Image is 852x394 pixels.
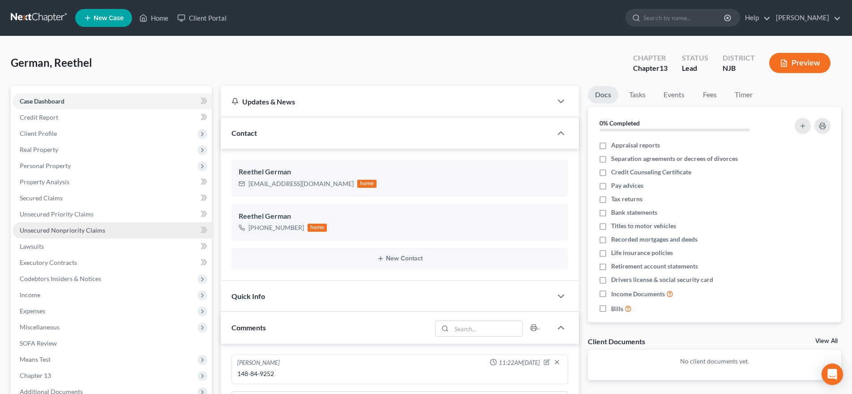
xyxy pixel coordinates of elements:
div: [PERSON_NAME] [237,359,280,368]
div: Client Documents [588,337,645,346]
div: home [308,224,327,232]
a: View All [815,338,838,344]
span: 11:22AM[DATE] [499,359,540,367]
div: Lead [682,63,708,74]
span: Personal Property [20,162,71,169]
span: Bills [611,304,623,313]
div: Status [682,53,708,63]
span: Miscellaneous [20,323,60,331]
div: 148-84-9252 [237,369,562,378]
span: Tax returns [611,195,642,203]
a: Credit Report [13,109,212,126]
p: No client documents yet. [595,357,834,366]
a: Help [741,10,771,26]
div: Reethel German [239,211,561,222]
a: [PERSON_NAME] [771,10,841,26]
div: home [357,180,377,188]
a: Secured Claims [13,190,212,206]
span: Income [20,291,40,299]
a: Unsecured Nonpriority Claims [13,222,212,238]
span: Real Property [20,146,58,153]
a: Fees [695,86,724,104]
a: Case Dashboard [13,93,212,109]
button: Preview [769,53,831,73]
button: New Contact [239,255,561,262]
span: Case Dashboard [20,97,64,105]
div: Reethel German [239,167,561,178]
span: Quick Info [231,292,265,300]
span: Contact [231,129,257,137]
a: Lawsuits [13,238,212,255]
span: Credit Counseling Certificate [611,168,691,177]
input: Search... [452,321,523,336]
a: Client Portal [173,10,231,26]
input: Search by name... [643,9,725,26]
a: Tasks [622,86,653,104]
a: Unsecured Priority Claims [13,206,212,222]
span: New Case [94,15,124,22]
span: Bank statements [611,208,657,217]
div: [PHONE_NUMBER] [248,223,304,232]
span: Drivers license & social security card [611,275,713,284]
a: Docs [588,86,618,104]
span: Appraisal reports [611,141,660,150]
div: Updates & News [231,97,541,106]
span: Unsecured Nonpriority Claims [20,226,105,234]
a: Executory Contracts [13,255,212,271]
span: Recorded mortgages and deeds [611,235,698,244]
span: Client Profile [20,130,57,137]
span: Credit Report [20,113,58,121]
a: Timer [728,86,760,104]
div: NJB [723,63,755,74]
span: Expenses [20,307,45,315]
span: Chapter 13 [20,372,51,379]
span: Property Analysis [20,178,69,186]
a: SOFA Review [13,335,212,351]
span: Comments [231,323,266,332]
div: Chapter [633,63,668,74]
div: Open Intercom Messenger [822,364,843,385]
span: Pay advices [611,181,643,190]
span: Unsecured Priority Claims [20,210,94,218]
div: [EMAIL_ADDRESS][DOMAIN_NAME] [248,179,354,188]
span: Lawsuits [20,242,44,250]
span: German, Reethel [11,56,92,69]
span: Life insurance policies [611,248,673,257]
span: SOFA Review [20,339,57,347]
strong: 0% Completed [599,119,640,127]
a: Home [135,10,173,26]
a: Property Analysis [13,174,212,190]
span: Income Documents [611,290,665,299]
span: 13 [659,64,668,72]
div: Chapter [633,53,668,63]
span: Retirement account statements [611,262,698,271]
span: Secured Claims [20,194,63,202]
span: Codebtors Insiders & Notices [20,275,101,282]
span: Executory Contracts [20,259,77,266]
span: Means Test [20,355,51,363]
span: Titles to motor vehicles [611,221,676,230]
div: District [723,53,755,63]
span: Separation agreements or decrees of divorces [611,154,738,163]
a: Events [656,86,692,104]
